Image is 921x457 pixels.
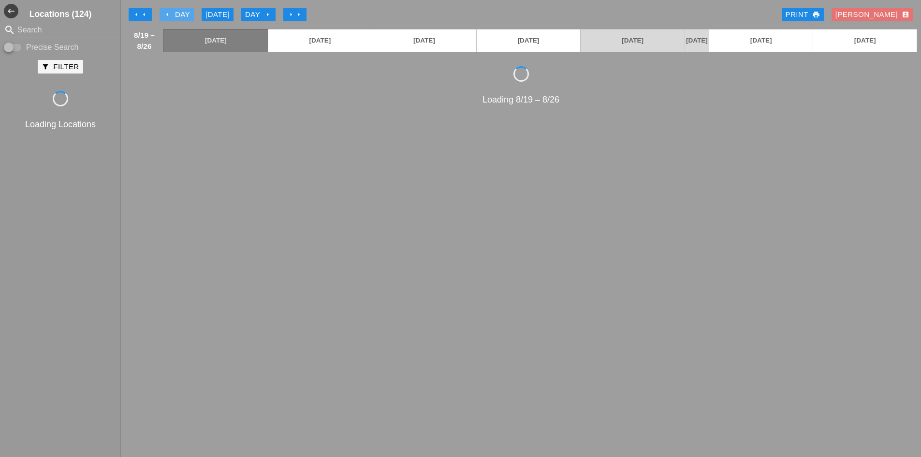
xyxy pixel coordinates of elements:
div: Day [245,9,272,20]
a: [DATE] [477,29,581,52]
div: [DATE] [205,9,230,20]
button: Day [160,8,194,21]
a: [DATE] [581,29,685,52]
i: west [4,4,18,18]
a: [DATE] [813,29,917,52]
a: [DATE] [164,29,268,52]
div: [PERSON_NAME] [835,9,909,20]
i: filter_alt [42,63,49,71]
a: [DATE] [709,29,813,52]
i: arrow_right [287,11,295,18]
i: account_box [902,11,909,18]
i: search [4,24,15,36]
i: arrow_left [140,11,148,18]
span: 8/19 – 8/26 [130,29,159,52]
a: Print [782,8,824,21]
button: [PERSON_NAME] [832,8,913,21]
button: Filter [38,60,83,74]
button: Day [241,8,276,21]
a: [DATE] [372,29,476,52]
label: Precise Search [26,43,79,52]
button: Shrink Sidebar [4,4,18,18]
div: Loading Locations [2,118,119,131]
button: Move Back 1 Week [129,8,152,21]
div: Day [163,9,190,20]
a: [DATE] [685,29,709,52]
i: print [812,11,820,18]
a: [DATE] [268,29,372,52]
i: arrow_right [264,11,272,18]
div: Filter [42,61,79,73]
input: Search [17,22,103,38]
div: Loading 8/19 – 8/26 [125,93,917,106]
button: Move Ahead 1 Week [283,8,307,21]
i: arrow_right [295,11,303,18]
div: Enable Precise search to match search terms exactly. [4,42,117,53]
button: [DATE] [202,8,234,21]
div: Print [786,9,820,20]
i: arrow_left [132,11,140,18]
i: arrow_left [163,11,171,18]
